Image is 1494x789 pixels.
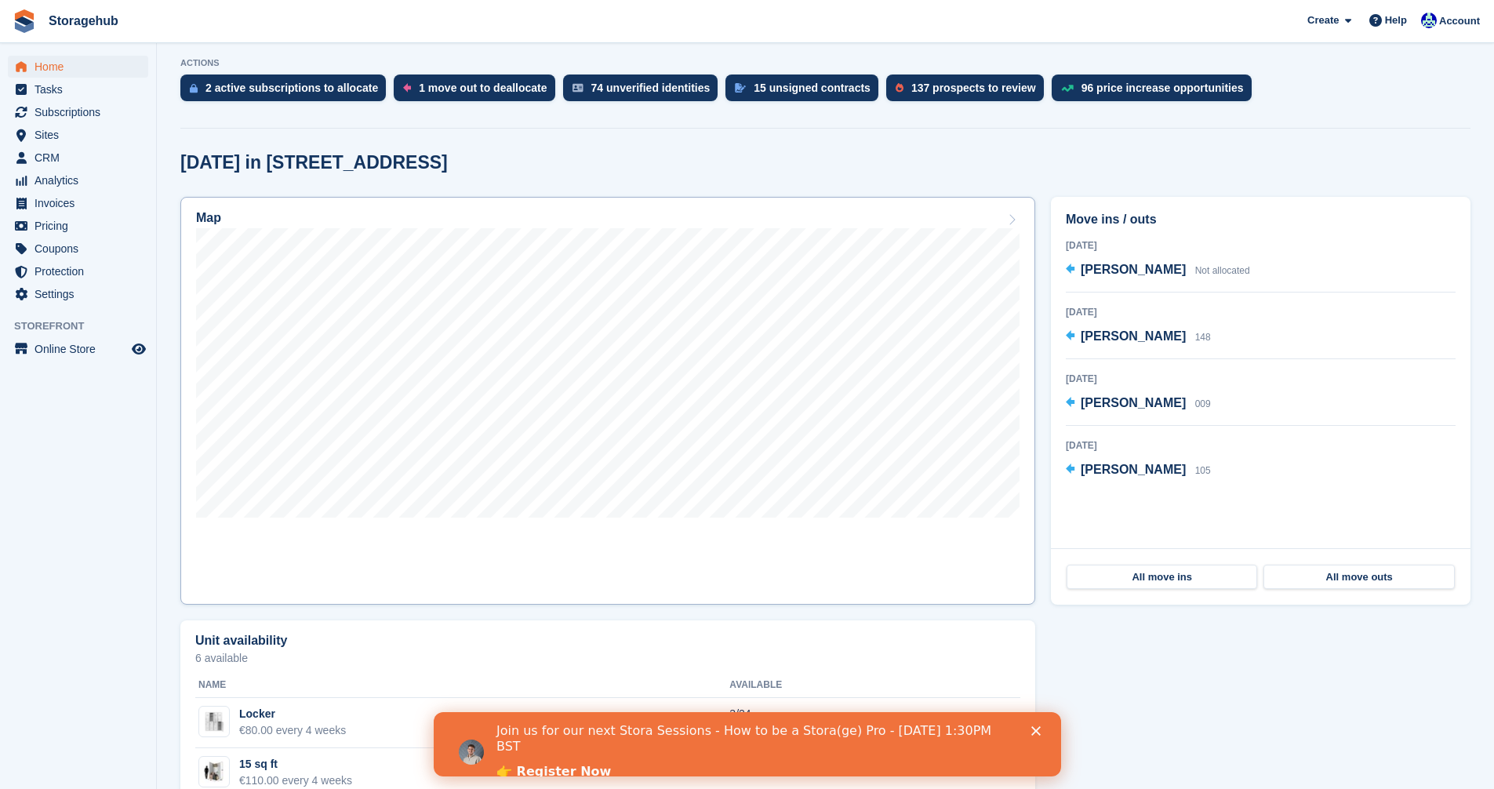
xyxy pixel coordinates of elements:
[1067,565,1257,590] a: All move ins
[1081,396,1186,409] span: [PERSON_NAME]
[35,260,129,282] span: Protection
[403,83,411,93] img: move_outs_to_deallocate_icon-f764333ba52eb49d3ac5e1228854f67142a1ed5810a6f6cc68b1a99e826820c5.svg
[180,75,394,109] a: 2 active subscriptions to allocate
[14,318,156,334] span: Storefront
[573,83,583,93] img: verify_identity-adf6edd0f0f0b5bbfe63781bf79b02c33cf7c696d77639b501bdc392416b5a36.svg
[1385,13,1407,28] span: Help
[195,653,1020,664] p: 6 available
[598,14,613,24] div: Close
[8,56,148,78] a: menu
[886,75,1052,109] a: 137 prospects to review
[563,75,726,109] a: 74 unverified identities
[35,215,129,237] span: Pricing
[195,673,729,698] th: Name
[8,124,148,146] a: menu
[8,78,148,100] a: menu
[8,192,148,214] a: menu
[195,634,287,648] h2: Unit availability
[1263,565,1454,590] a: All move outs
[35,192,129,214] span: Invoices
[725,75,886,109] a: 15 unsigned contracts
[896,83,903,93] img: prospect-51fa495bee0391a8d652442698ab0144808aea92771e9ea1ae160a38d050c398.svg
[1195,332,1211,343] span: 148
[1061,85,1074,92] img: price_increase_opportunities-93ffe204e8149a01c8c9dc8f82e8f89637d9d84a8eef4429ea346261dce0b2c0.svg
[419,82,547,94] div: 1 move out to deallocate
[239,773,352,789] div: €110.00 every 4 weeks
[1052,75,1260,109] a: 96 price increase opportunities
[180,197,1035,605] a: Map
[1081,329,1186,343] span: [PERSON_NAME]
[35,338,129,360] span: Online Store
[591,82,711,94] div: 74 unverified identities
[1081,82,1244,94] div: 96 price increase opportunities
[42,8,125,34] a: Storagehub
[911,82,1036,94] div: 137 prospects to review
[35,78,129,100] span: Tasks
[1066,210,1456,229] h2: Move ins / outs
[1195,398,1211,409] span: 009
[205,82,378,94] div: 2 active subscriptions to allocate
[180,152,448,173] h2: [DATE] in [STREET_ADDRESS]
[394,75,562,109] a: 1 move out to deallocate
[754,82,871,94] div: 15 unsigned contracts
[735,83,746,93] img: contract_signature_icon-13c848040528278c33f63329250d36e43548de30e8caae1d1a13099fd9432cc5.svg
[35,238,129,260] span: Coupons
[8,238,148,260] a: menu
[8,169,148,191] a: menu
[8,215,148,237] a: menu
[199,760,229,783] img: 15-sqft-unit-2.jpg
[1421,13,1437,28] img: Vladimir Osojnik
[8,260,148,282] a: menu
[180,58,1470,68] p: ACTIONS
[1066,238,1456,253] div: [DATE]
[35,147,129,169] span: CRM
[35,283,129,305] span: Settings
[1066,394,1211,414] a: [PERSON_NAME] 009
[13,9,36,33] img: stora-icon-8386f47178a22dfd0bd8f6a31ec36ba5ce8667c1dd55bd0f319d3a0aa187defe.svg
[1066,260,1250,281] a: [PERSON_NAME] Not allocated
[1066,327,1211,347] a: [PERSON_NAME] 148
[1066,305,1456,319] div: [DATE]
[8,101,148,123] a: menu
[1066,438,1456,453] div: [DATE]
[196,211,221,225] h2: Map
[1307,13,1339,28] span: Create
[239,756,352,773] div: 15 sq ft
[35,124,129,146] span: Sites
[129,340,148,358] a: Preview store
[239,722,346,739] div: €80.00 every 4 weeks
[729,698,908,748] td: 3/24
[1081,463,1186,476] span: [PERSON_NAME]
[1066,460,1211,481] a: [PERSON_NAME] 105
[190,83,198,93] img: active_subscription_to_allocate_icon-d502201f5373d7db506a760aba3b589e785aa758c864c3986d89f69b8ff3...
[1439,13,1480,29] span: Account
[8,338,148,360] a: menu
[1066,372,1456,386] div: [DATE]
[63,52,177,69] a: 👉 Register Now
[199,711,229,733] img: AdobeStock_336629645.jpeg
[35,101,129,123] span: Subscriptions
[8,147,148,169] a: menu
[35,56,129,78] span: Home
[434,712,1061,776] iframe: Intercom live chat banner
[8,283,148,305] a: menu
[1081,263,1186,276] span: [PERSON_NAME]
[239,706,346,722] div: Locker
[729,673,908,698] th: Available
[1195,465,1211,476] span: 105
[35,169,129,191] span: Analytics
[1195,265,1250,276] span: Not allocated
